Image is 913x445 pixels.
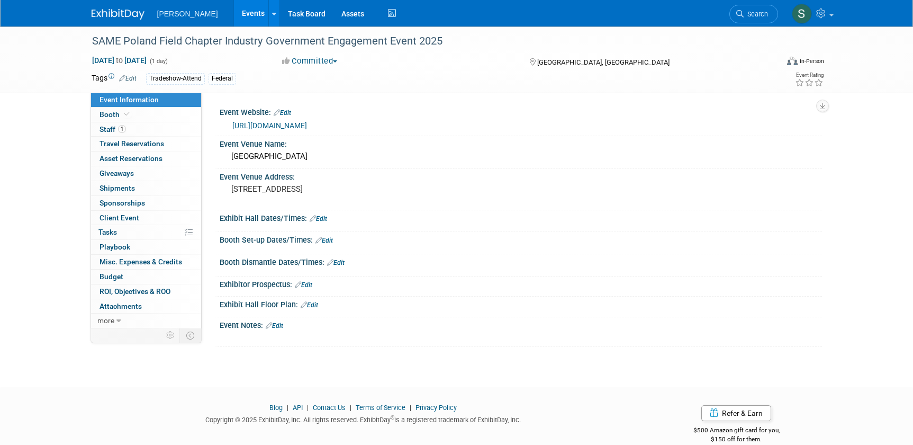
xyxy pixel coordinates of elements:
[220,104,822,118] div: Event Website:
[220,254,822,268] div: Booth Dismantle Dates/Times:
[88,32,762,51] div: SAME Poland Field Chapter Industry Government Engagement Event 2025
[91,181,201,195] a: Shipments
[220,169,822,182] div: Event Venue Address:
[118,125,126,133] span: 1
[310,215,327,222] a: Edit
[91,108,201,122] a: Booth
[100,125,126,133] span: Staff
[100,302,142,310] span: Attachments
[313,404,346,412] a: Contact Us
[100,95,159,104] span: Event Information
[161,328,180,342] td: Personalize Event Tab Strip
[92,413,636,425] div: Copyright © 2025 ExhibitDay, Inc. All rights reserved. ExhibitDay is a registered trademark of Ex...
[91,93,201,107] a: Event Information
[269,404,283,412] a: Blog
[149,58,168,65] span: (1 day)
[91,270,201,284] a: Budget
[91,284,201,299] a: ROI, Objectives & ROO
[220,232,822,246] div: Booth Set-up Dates/Times:
[114,56,124,65] span: to
[315,237,333,244] a: Edit
[220,297,822,310] div: Exhibit Hall Floor Plan:
[799,57,824,65] div: In-Person
[100,169,134,177] span: Giveaways
[278,56,341,67] button: Committed
[729,5,778,23] a: Search
[91,225,201,239] a: Tasks
[146,73,205,84] div: Tradeshow-Attend
[100,287,170,296] span: ROI, Objectives & ROO
[787,57,798,65] img: Format-Inperson.png
[220,277,822,290] div: Exhibitor Prospectus:
[220,210,822,224] div: Exhibit Hall Dates/Times:
[295,281,312,289] a: Edit
[119,75,137,82] a: Edit
[100,243,130,251] span: Playbook
[284,404,291,412] span: |
[100,213,139,222] span: Client Event
[92,56,147,65] span: [DATE] [DATE]
[91,314,201,328] a: more
[100,139,164,148] span: Travel Reservations
[91,196,201,210] a: Sponsorships
[537,58,670,66] span: [GEOGRAPHIC_DATA], [GEOGRAPHIC_DATA]
[91,122,201,137] a: Staff1
[209,73,236,84] div: Federal
[157,10,218,18] span: [PERSON_NAME]
[651,419,822,443] div: $500 Amazon gift card for you,
[274,109,291,117] a: Edit
[415,404,457,412] a: Privacy Policy
[266,322,283,330] a: Edit
[92,73,137,85] td: Tags
[179,328,201,342] td: Toggle Event Tabs
[91,299,201,314] a: Attachments
[795,73,824,78] div: Event Rating
[391,415,394,421] sup: ®
[716,55,825,71] div: Event Format
[651,435,822,444] div: $150 off for them.
[91,166,201,181] a: Giveaways
[100,184,135,192] span: Shipments
[304,404,311,412] span: |
[92,9,144,20] img: ExhibitDay
[91,152,201,166] a: Asset Reservations
[228,148,814,165] div: [GEOGRAPHIC_DATA]
[347,404,354,412] span: |
[744,10,768,18] span: Search
[231,184,459,194] pre: [STREET_ADDRESS]
[220,317,822,331] div: Event Notes:
[100,257,182,266] span: Misc. Expenses & Credits
[98,228,117,236] span: Tasks
[100,110,132,119] span: Booth
[100,199,145,207] span: Sponsorships
[232,121,307,130] a: [URL][DOMAIN_NAME]
[97,316,114,325] span: more
[124,111,130,117] i: Booth reservation complete
[91,240,201,254] a: Playbook
[220,136,822,149] div: Event Venue Name:
[356,404,405,412] a: Terms of Service
[91,211,201,225] a: Client Event
[792,4,812,24] img: Sharon Aurelio
[91,255,201,269] a: Misc. Expenses & Credits
[293,404,303,412] a: API
[100,154,162,163] span: Asset Reservations
[301,301,318,309] a: Edit
[701,405,771,421] a: Refer & Earn
[327,259,345,266] a: Edit
[91,137,201,151] a: Travel Reservations
[100,272,123,281] span: Budget
[407,404,414,412] span: |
